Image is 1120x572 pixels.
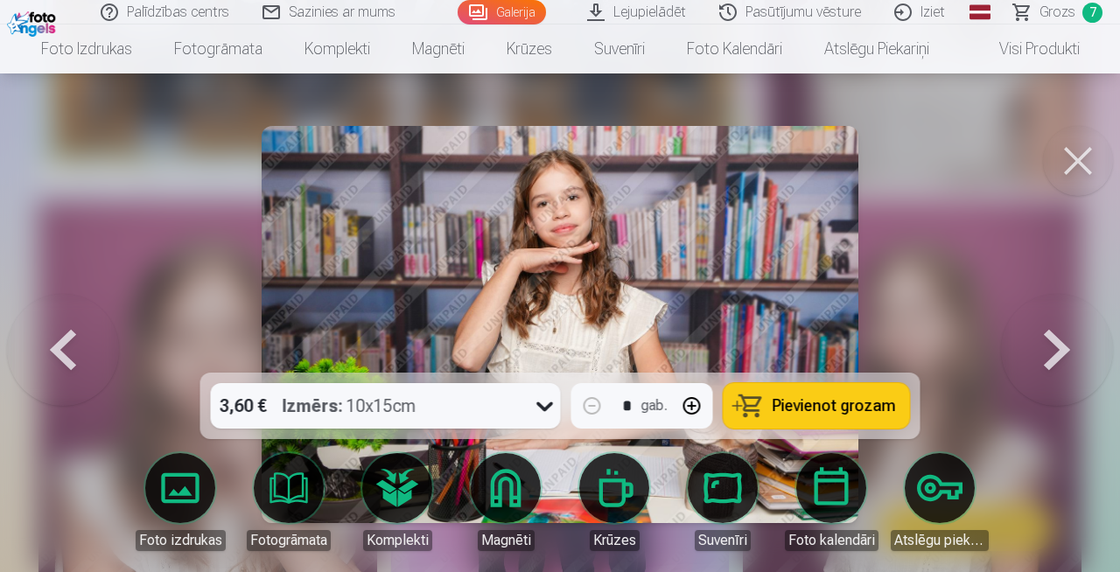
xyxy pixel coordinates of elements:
div: 10x15cm [283,383,416,429]
a: Komplekti [348,453,446,551]
a: Komplekti [283,24,391,73]
div: 3,60 € [211,383,276,429]
a: Fotogrāmata [153,24,283,73]
a: Foto kalendāri [666,24,803,73]
a: Suvenīri [674,453,772,551]
img: /fa1 [7,7,60,37]
a: Krūzes [565,453,663,551]
a: Foto izdrukas [20,24,153,73]
div: gab. [641,395,668,416]
div: Krūzes [590,530,640,551]
a: Atslēgu piekariņi [803,24,950,73]
a: Suvenīri [573,24,666,73]
div: Komplekti [363,530,432,551]
strong: Izmērs : [283,394,343,418]
a: Visi produkti [950,24,1101,73]
a: Magnēti [391,24,486,73]
div: Atslēgu piekariņi [891,530,989,551]
span: Grozs [1039,2,1075,23]
span: 7 [1082,3,1102,23]
a: Magnēti [457,453,555,551]
a: Foto kalendāri [782,453,880,551]
div: Foto izdrukas [136,530,226,551]
a: Atslēgu piekariņi [891,453,989,551]
span: Pievienot grozam [773,398,896,414]
div: Fotogrāmata [247,530,331,551]
a: Fotogrāmata [240,453,338,551]
button: Pievienot grozam [724,383,910,429]
div: Suvenīri [695,530,751,551]
div: Magnēti [478,530,535,551]
div: Foto kalendāri [785,530,878,551]
a: Foto izdrukas [131,453,229,551]
a: Krūzes [486,24,573,73]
